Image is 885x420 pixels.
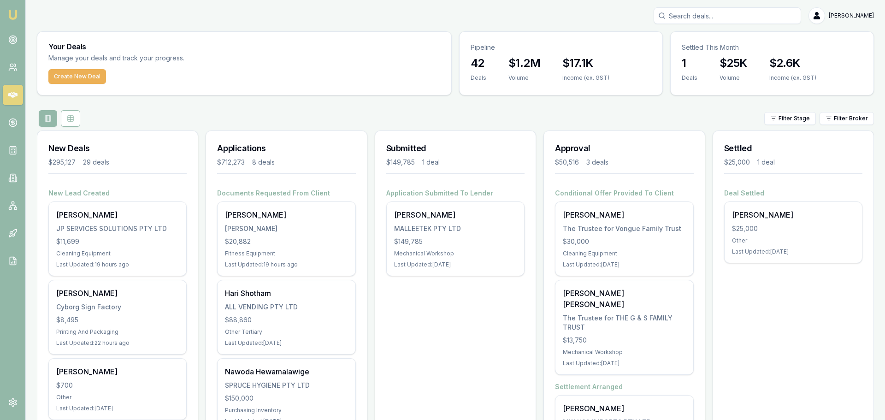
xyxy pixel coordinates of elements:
h4: Conditional Offer Provided To Client [555,189,693,198]
div: Last Updated: 19 hours ago [56,261,179,268]
span: Filter Stage [779,115,810,122]
div: $11,699 [56,237,179,246]
button: Filter Stage [764,112,816,125]
div: Last Updated: [DATE] [394,261,517,268]
div: Mechanical Workshop [563,349,685,356]
h3: $25K [720,56,747,71]
div: Last Updated: [DATE] [563,360,685,367]
div: Other Tertiary [225,328,348,336]
div: [PERSON_NAME] [563,209,685,220]
div: Cleaning Equipment [563,250,685,257]
div: Last Updated: 22 hours ago [56,339,179,347]
h3: Applications [217,142,355,155]
div: [PERSON_NAME] [56,366,179,377]
button: Create New Deal [48,69,106,84]
input: Search deals [654,7,801,24]
div: Last Updated: 19 hours ago [225,261,348,268]
div: Hari Shotham [225,288,348,299]
div: 1 deal [757,158,775,167]
div: Cleaning Equipment [56,250,179,257]
p: Pipeline [471,43,651,52]
div: Purchasing Inventory [225,407,348,414]
div: JP SERVICES SOLUTIONS PTY LTD [56,224,179,233]
div: SPRUCE HYGIENE PTY LTD [225,381,348,390]
div: Printing And Packaging [56,328,179,336]
div: 8 deals [252,158,275,167]
h3: Submitted [386,142,525,155]
div: The Trustee for Vongue Family Trust [563,224,685,233]
div: [PERSON_NAME] [563,403,685,414]
div: Other [732,237,855,244]
span: [PERSON_NAME] [829,12,874,19]
p: Manage your deals and track your progress. [48,53,284,64]
div: [PERSON_NAME] [732,209,855,220]
p: Settled This Month [682,43,862,52]
div: $8,495 [56,315,179,325]
h4: Settlement Arranged [555,382,693,391]
button: Filter Broker [820,112,874,125]
div: Other [56,394,179,401]
div: $20,882 [225,237,348,246]
div: $13,750 [563,336,685,345]
div: [PERSON_NAME] [56,288,179,299]
span: Filter Broker [834,115,868,122]
h3: $2.6K [769,56,816,71]
div: $25,000 [732,224,855,233]
h3: $17.1K [562,56,609,71]
div: Mechanical Workshop [394,250,517,257]
div: Nawoda Hewamalawige [225,366,348,377]
div: $149,785 [386,158,415,167]
div: $712,273 [217,158,245,167]
div: Income (ex. GST) [769,74,816,82]
div: 29 deals [83,158,109,167]
div: 1 deal [422,158,440,167]
div: MALLEETEK PTY LTD [394,224,517,233]
div: [PERSON_NAME] [225,209,348,220]
div: ALL VENDING PTY LTD [225,302,348,312]
h3: $1.2M [508,56,540,71]
div: $88,860 [225,315,348,325]
div: Volume [508,74,540,82]
h4: Application Submitted To Lender [386,189,525,198]
div: Fitness Equipment [225,250,348,257]
div: $150,000 [225,394,348,403]
h4: Documents Requested From Client [217,189,355,198]
h4: Deal Settled [724,189,862,198]
img: emu-icon-u.png [7,9,18,20]
div: Last Updated: [DATE] [563,261,685,268]
div: Last Updated: [DATE] [732,248,855,255]
div: $295,127 [48,158,76,167]
div: $30,000 [563,237,685,246]
div: Last Updated: [DATE] [225,339,348,347]
h3: 1 [682,56,697,71]
h3: Your Deals [48,43,440,50]
div: [PERSON_NAME] [PERSON_NAME] [563,288,685,310]
div: Deals [682,74,697,82]
div: $25,000 [724,158,750,167]
div: $149,785 [394,237,517,246]
h3: Approval [555,142,693,155]
div: Cyborg Sign Factory [56,302,179,312]
div: [PERSON_NAME] [56,209,179,220]
div: [PERSON_NAME] [225,224,348,233]
h3: 42 [471,56,486,71]
h3: New Deals [48,142,187,155]
div: 3 deals [586,158,608,167]
div: Last Updated: [DATE] [56,405,179,412]
h3: Settled [724,142,862,155]
div: Income (ex. GST) [562,74,609,82]
div: $700 [56,381,179,390]
div: $50,516 [555,158,579,167]
h4: New Lead Created [48,189,187,198]
div: The Trustee for THE G & S FAMILY TRUST [563,314,685,332]
div: Deals [471,74,486,82]
div: Volume [720,74,747,82]
div: [PERSON_NAME] [394,209,517,220]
